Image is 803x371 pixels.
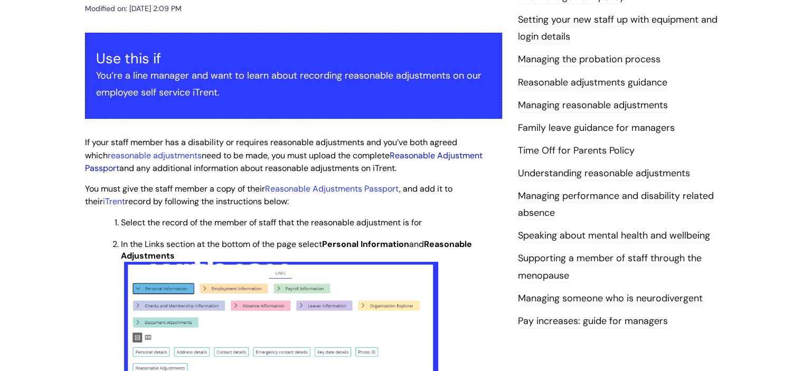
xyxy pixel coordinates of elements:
strong: Reasonable Adjustments [121,239,472,261]
a: Family leave guidance for managers [518,121,675,135]
div: Modified on: [DATE] 2:09 PM [85,2,182,15]
a: Managing someone who is neurodivergent [518,292,703,306]
a: Setting your new staff up with equipment and login details [518,13,717,44]
span: You must give the staff member a copy of their , and add it to their record by following the inst... [85,183,452,207]
a: Reasonable adjustments guidance [518,76,667,90]
p: You’re a line manager and want to learn about recording reasonable adjustments on our employee se... [96,67,491,101]
a: Pay increases: guide for managers [518,315,668,328]
a: Managing the probation process [518,53,660,66]
a: Time Off for Parents Policy [518,144,635,158]
span: If your staff member has a disability or requires reasonable adjustments and you’ve both agreed w... [85,137,483,174]
a: Reasonable Adjustments Passport [265,183,399,194]
span: Select the record of the member of staff that the reasonable adjustment is for [121,217,422,228]
span: In the Links section at the bottom of the page select and [121,239,472,261]
a: Managing reasonable adjustments [518,99,668,112]
a: Managing performance and disability related absence [518,189,714,220]
h3: Use this if [96,50,491,67]
a: iTrent [103,196,125,207]
a: reasonable adjustments [108,150,202,161]
strong: Personal Information [322,239,409,250]
a: Speaking about mental health and wellbeing [518,229,710,243]
a: Supporting a member of staff through the menopause [518,252,702,282]
a: Understanding reasonable adjustments [518,167,690,180]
